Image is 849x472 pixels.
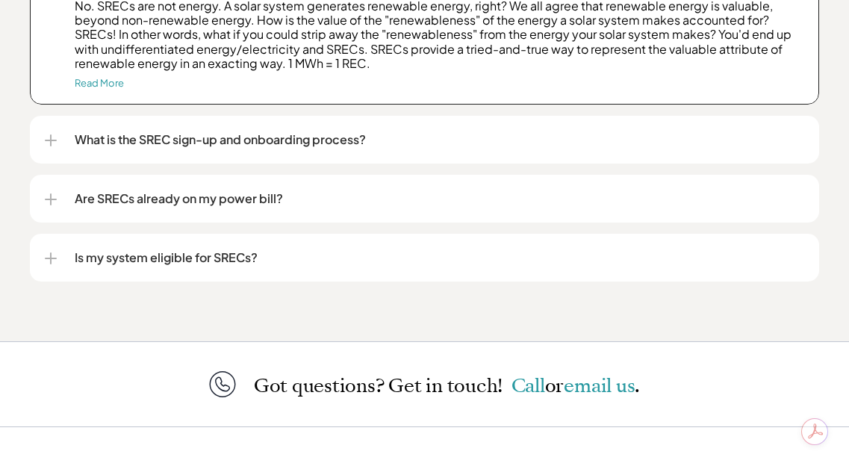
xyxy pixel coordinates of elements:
[75,77,124,89] a: Read More
[545,373,565,399] span: or
[75,131,804,149] p: What is the SREC sign-up and onboarding process?
[635,373,640,399] span: .
[75,190,804,208] p: Are SRECs already on my power bill?
[511,373,545,399] a: Call
[254,376,640,396] p: Got questions? Get in touch!
[564,373,635,399] a: email us
[75,249,804,267] p: Is my system eligible for SRECs?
